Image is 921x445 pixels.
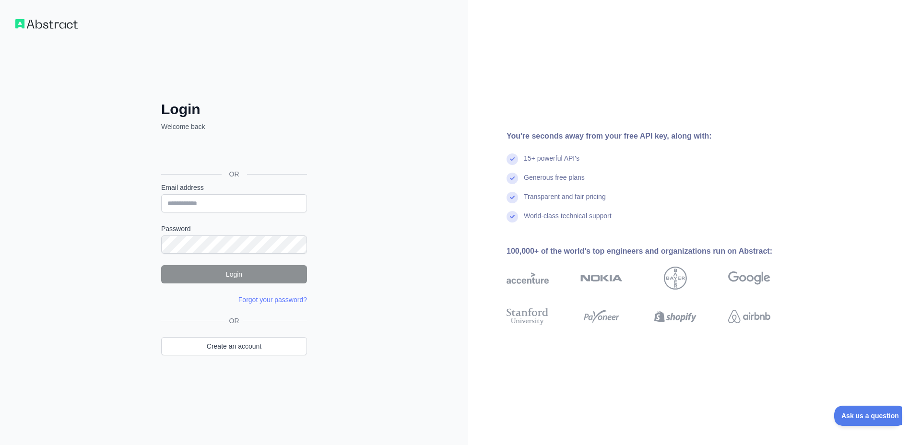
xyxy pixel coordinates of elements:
img: bayer [664,267,687,290]
img: google [728,267,770,290]
img: airbnb [728,306,770,327]
img: nokia [580,267,623,290]
div: 100,000+ of the world's top engineers and organizations run on Abstract: [507,246,801,257]
a: Forgot your password? [238,296,307,304]
img: check mark [507,173,518,184]
h2: Login [161,101,307,118]
img: Workflow [15,19,78,29]
div: Sign in with Google. Opens in new tab [161,142,305,163]
iframe: Sign in with Google Button [156,142,310,163]
img: check mark [507,211,518,222]
div: Transparent and fair pricing [524,192,606,211]
div: 15+ powerful API's [524,153,579,173]
div: World-class technical support [524,211,612,230]
button: Login [161,265,307,283]
span: OR [222,169,247,179]
img: shopify [654,306,697,327]
img: check mark [507,192,518,203]
div: You're seconds away from your free API key, along with: [507,130,801,142]
div: Generous free plans [524,173,585,192]
label: Password [161,224,307,234]
img: accenture [507,267,549,290]
iframe: Toggle Customer Support [834,406,902,426]
img: payoneer [580,306,623,327]
p: Welcome back [161,122,307,131]
label: Email address [161,183,307,192]
img: check mark [507,153,518,165]
span: OR [225,316,243,326]
a: Create an account [161,337,307,355]
img: stanford university [507,306,549,327]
